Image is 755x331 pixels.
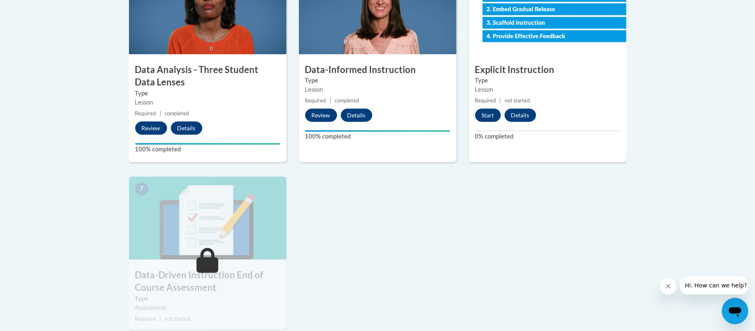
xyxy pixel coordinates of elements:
span: | [500,97,501,104]
iframe: Message from company [680,276,748,294]
span: completed [165,110,189,117]
button: Review [135,122,167,135]
h3: Data-Informed Instruction [299,63,456,76]
span: | [160,110,161,117]
button: Start [475,109,501,122]
span: Required [305,97,326,104]
button: Review [305,109,337,122]
div: Your progress [135,143,280,145]
button: Details [341,109,372,122]
div: Lesson [305,85,450,94]
label: 0% completed [475,132,620,141]
span: Required [135,316,156,322]
span: not started [505,97,530,104]
label: Type [305,76,450,85]
div: Lesson [135,98,280,107]
label: Type [475,76,620,85]
label: Type [135,294,280,303]
h3: Explicit Instruction [469,63,626,76]
h3: Data-Driven Instruction End of Course Assessment [129,269,286,294]
span: not started [165,316,190,322]
span: completed [335,97,359,104]
span: | [330,97,331,104]
label: 100% completed [135,145,280,154]
span: | [160,316,161,322]
button: Details [505,109,536,122]
button: Details [171,122,202,135]
div: Assessment [135,303,280,312]
img: Course Image [129,177,286,260]
div: Your progress [305,130,450,132]
span: Required [135,110,156,117]
label: Type [135,89,280,98]
div: Lesson [475,85,620,94]
label: 100% completed [305,132,450,141]
h3: Data Analysis - Three Student Data Lenses [129,63,286,89]
span: 7 [135,183,148,195]
span: Required [475,97,496,104]
iframe: Button to launch messaging window [722,298,748,324]
iframe: Close message [660,278,677,294]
